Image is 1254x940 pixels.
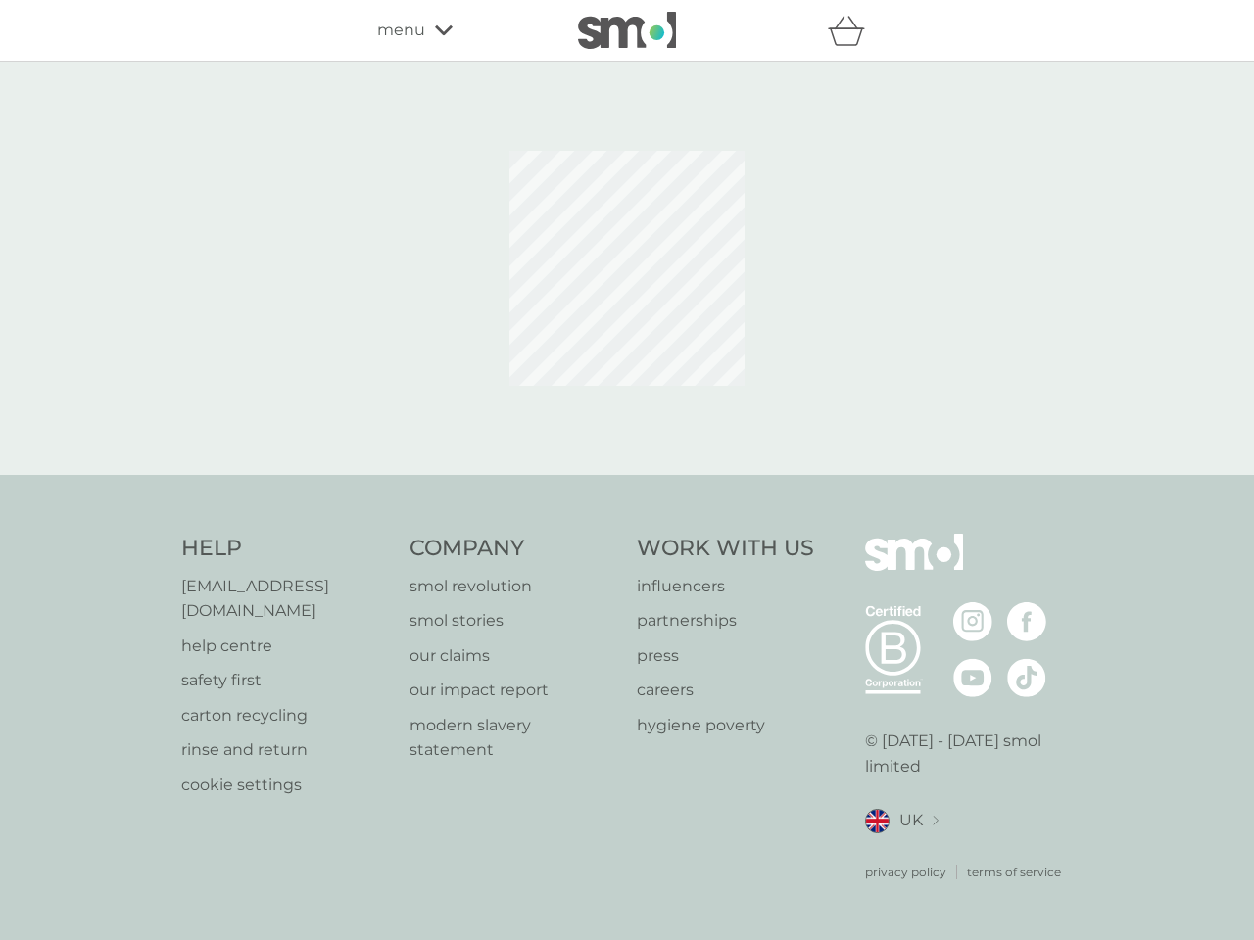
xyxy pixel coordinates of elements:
h4: Help [181,534,390,564]
a: modern slavery statement [410,713,618,763]
img: visit the smol Instagram page [953,602,992,641]
img: visit the smol Tiktok page [1007,658,1046,697]
p: © [DATE] - [DATE] smol limited [865,728,1074,778]
img: smol [578,12,676,49]
div: basket [828,11,877,50]
a: careers [637,678,814,703]
span: UK [899,808,923,833]
a: our impact report [410,678,618,703]
a: smol revolution [410,574,618,599]
a: press [637,643,814,669]
img: visit the smol Facebook page [1007,602,1046,641]
a: rinse and return [181,737,390,763]
a: influencers [637,574,814,599]
a: terms of service [967,863,1061,881]
h4: Work With Us [637,534,814,564]
a: safety first [181,668,390,693]
h4: Company [410,534,618,564]
a: cookie settings [181,773,390,798]
a: hygiene poverty [637,713,814,738]
img: smol [865,534,963,600]
img: visit the smol Youtube page [953,658,992,697]
a: privacy policy [865,863,946,881]
a: partnerships [637,608,814,634]
a: [EMAIL_ADDRESS][DOMAIN_NAME] [181,574,390,624]
a: smol stories [410,608,618,634]
a: our claims [410,643,618,669]
a: carton recycling [181,703,390,728]
img: UK flag [865,809,890,833]
span: menu [377,18,425,43]
img: select a new location [933,816,939,826]
a: help centre [181,634,390,659]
